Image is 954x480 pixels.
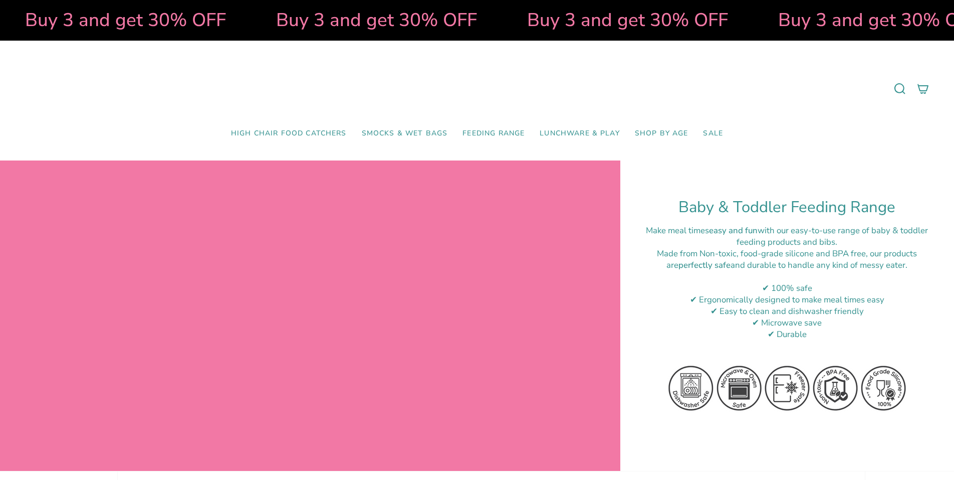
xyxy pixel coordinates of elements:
span: ade from Non-toxic, food-grade silicone and BPA free, our products are and durable to handle any ... [664,248,917,271]
a: High Chair Food Catchers [223,122,354,145]
span: Feeding Range [462,129,525,138]
strong: perfectly safe [678,259,731,271]
span: Smocks & Wet Bags [362,129,448,138]
a: Feeding Range [455,122,532,145]
div: ✔ 100% safe [645,282,929,294]
div: M [645,248,929,271]
div: ✔ Durable [645,329,929,340]
a: Lunchware & Play [532,122,627,145]
span: Lunchware & Play [540,129,619,138]
a: Mumma’s Little Helpers [391,56,564,122]
span: ✔ Microwave save [752,317,822,329]
strong: Buy 3 and get 30% OFF [267,8,468,33]
strong: easy and fun [709,225,758,236]
div: ✔ Easy to clean and dishwasher friendly [645,305,929,317]
span: Shop by Age [635,129,688,138]
span: High Chair Food Catchers [231,129,347,138]
strong: Buy 3 and get 30% OFF [16,8,217,33]
a: Shop by Age [627,122,696,145]
a: Smocks & Wet Bags [354,122,455,145]
span: SALE [703,129,723,138]
h1: Baby & Toddler Feeding Range [645,198,929,217]
div: ✔ Ergonomically designed to make meal times easy [645,294,929,305]
div: Make meal times with our easy-to-use range of baby & toddler feeding products and bibs. [645,225,929,248]
strong: Buy 3 and get 30% OFF [518,8,719,33]
a: SALE [695,122,731,145]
